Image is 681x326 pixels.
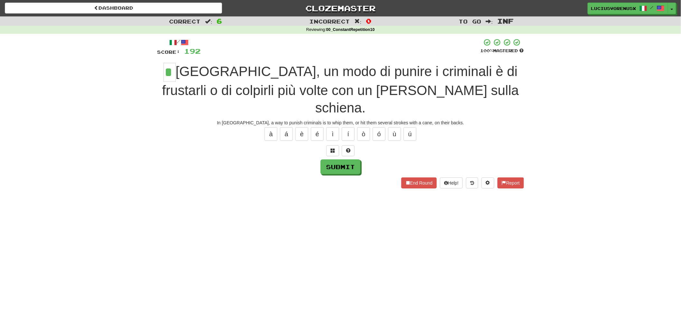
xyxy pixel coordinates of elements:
span: Incorrect [310,18,350,24]
span: Score: [157,49,180,55]
div: Mastered [480,48,524,54]
a: Clozemaster [232,3,449,14]
button: í [342,127,355,141]
span: Inf [497,17,514,25]
span: To go [459,18,481,24]
span: 0 [366,17,371,25]
button: ì [326,127,339,141]
strong: 00_ConstantRepetition10 [326,27,375,32]
button: è [295,127,308,141]
button: Switch sentence to multiple choice alt+p [326,145,339,156]
a: LuciusVorenusX / [588,3,668,14]
span: LuciusVorenusX [591,5,636,11]
button: é [311,127,324,141]
span: : [205,19,212,24]
span: [GEOGRAPHIC_DATA], un modo di punire i criminali è di frustarli o di colpirli più volte con un [P... [162,64,519,115]
span: 6 [217,17,222,25]
button: ò [357,127,370,141]
button: Help! [440,177,463,188]
button: End Round [401,177,437,188]
span: : [355,19,362,24]
span: : [486,19,493,24]
div: In [GEOGRAPHIC_DATA], a way to punish criminals is to whip them, or hit them several strokes with... [157,120,524,126]
button: à [265,127,277,141]
a: Dashboard [5,3,222,14]
span: Correct [169,18,201,24]
span: / [650,5,654,10]
button: Report [498,177,524,188]
button: ú [404,127,416,141]
span: 192 [184,47,201,55]
button: Single letter hint - you only get 1 per sentence and score half the points! alt+h [342,145,355,156]
button: ù [388,127,401,141]
div: / [157,38,201,46]
button: á [280,127,293,141]
button: ó [373,127,386,141]
span: 100 % [480,48,493,53]
button: Submit [321,159,360,174]
button: Round history (alt+y) [466,177,478,188]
